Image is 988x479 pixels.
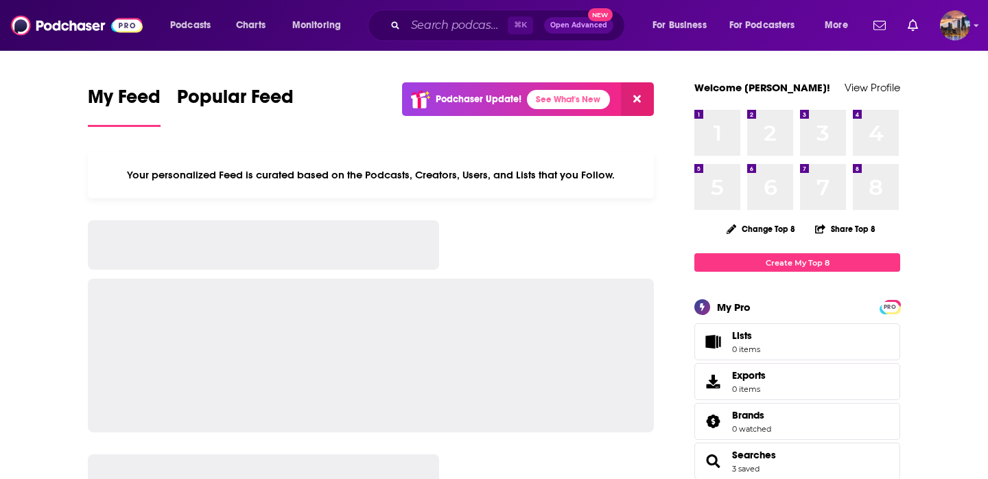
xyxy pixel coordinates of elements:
[940,10,970,40] img: User Profile
[732,449,776,461] a: Searches
[732,329,760,342] span: Lists
[694,323,900,360] a: Lists
[902,14,924,37] a: Show notifications dropdown
[732,464,760,474] a: 3 saved
[699,452,727,471] a: Searches
[177,85,294,127] a: Popular Feed
[729,16,795,35] span: For Podcasters
[588,8,613,21] span: New
[717,301,751,314] div: My Pro
[699,412,727,431] a: Brands
[732,409,771,421] a: Brands
[868,14,891,37] a: Show notifications dropdown
[815,14,865,36] button: open menu
[732,424,771,434] a: 0 watched
[732,384,766,394] span: 0 items
[882,301,898,312] a: PRO
[88,85,161,117] span: My Feed
[825,16,848,35] span: More
[694,403,900,440] span: Brands
[940,10,970,40] span: Logged in as carlystonehouse
[845,81,900,94] a: View Profile
[699,332,727,351] span: Lists
[170,16,211,35] span: Podcasts
[882,302,898,312] span: PRO
[732,344,760,354] span: 0 items
[940,10,970,40] button: Show profile menu
[732,369,766,382] span: Exports
[732,329,752,342] span: Lists
[652,16,707,35] span: For Business
[11,12,143,38] img: Podchaser - Follow, Share and Rate Podcasts
[718,220,803,237] button: Change Top 8
[236,16,266,35] span: Charts
[544,17,613,34] button: Open AdvancedNew
[694,363,900,400] a: Exports
[436,93,521,105] p: Podchaser Update!
[508,16,533,34] span: ⌘ K
[643,14,724,36] button: open menu
[292,16,341,35] span: Monitoring
[694,253,900,272] a: Create My Top 8
[527,90,610,109] a: See What's New
[88,85,161,127] a: My Feed
[814,215,876,242] button: Share Top 8
[161,14,228,36] button: open menu
[720,14,815,36] button: open menu
[405,14,508,36] input: Search podcasts, credits, & more...
[694,81,830,94] a: Welcome [PERSON_NAME]!
[88,152,654,198] div: Your personalized Feed is curated based on the Podcasts, Creators, Users, and Lists that you Follow.
[732,409,764,421] span: Brands
[283,14,359,36] button: open menu
[381,10,638,41] div: Search podcasts, credits, & more...
[550,22,607,29] span: Open Advanced
[177,85,294,117] span: Popular Feed
[227,14,274,36] a: Charts
[699,372,727,391] span: Exports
